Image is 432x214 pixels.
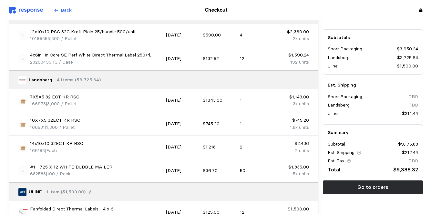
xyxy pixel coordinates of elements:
[402,149,418,156] p: $212.44
[328,129,418,136] h5: Summary
[45,148,57,153] span: | Each
[240,144,272,151] p: 2
[240,167,272,174] p: 50
[277,94,309,101] p: $1,143.00
[30,52,161,59] p: 4x6in 1in Core SE Perf White Direct Thermal Label 250/rl 16rls/cs
[328,63,338,70] p: Uline
[203,144,235,151] p: $1.218
[30,94,79,101] p: 7X5X5 32 ECT KR RSC
[9,7,43,14] img: svg%3e
[30,171,46,177] span: 682583
[240,55,272,62] p: 12
[29,76,52,84] p: Landsberg
[277,28,309,36] p: $2,360.00
[328,82,418,88] h5: Est. Shipping
[55,76,101,84] p: · 4 Items ($3,725.64)
[30,28,136,36] p: 12x10x10 RSC 32C Kraft Plain 25/bundle 500/unit
[328,102,350,109] p: Landsberg
[277,206,309,213] p: $1,500.00
[398,141,418,148] p: $9,175.88
[240,32,272,39] p: 4
[18,54,28,63] img: svg%3e
[46,171,70,177] span: | 100 / Pack
[328,34,418,41] h5: Subtotals
[397,54,418,61] p: $3,725.64
[328,149,355,156] p: Est. Shipping
[18,166,28,175] img: svg%3e
[328,110,338,117] p: Uline
[409,93,418,100] p: TBD
[46,101,77,107] span: | 3,000 / Pallet
[203,120,235,127] p: $745.20
[277,52,309,59] p: $1,590.24
[397,63,418,70] p: $1,500.00
[30,206,116,213] p: Fanfolded Direct Thermal Labels - 4 x 6"
[44,189,86,196] p: · 1 Item ($1,500.00)
[409,158,418,165] p: TBD
[18,143,28,152] img: 43d9b8f6-452a-47e9-b052-73ece05c65ba.jpeg
[328,158,345,165] p: Est. Tax
[357,183,388,191] p: Go to orders
[277,164,309,171] p: $1,835.00
[18,96,28,105] img: f866b9d9-19ac-4b97-9847-cf603bda10dd.jpeg
[166,32,198,39] p: [DATE]
[277,170,309,178] p: 5k units
[30,117,80,124] p: 10X7X5 32ECT KR RSC
[51,59,73,65] span: | 16 / Case
[203,55,235,62] p: $132.52
[277,35,309,42] p: 2k units
[30,124,45,130] span: 166531
[29,189,42,196] p: ULINE
[277,124,309,131] p: 1.8k units
[203,32,235,39] p: $590.00
[45,124,75,130] span: | 1,800 / Pallet
[30,148,45,153] span: 166185
[30,164,112,171] p: #1 - 7.25 X 12 WHITE BUBBLE MAILER
[393,166,418,174] p: $9,388.32
[277,140,309,147] p: $2.436
[323,180,423,194] button: Go to orders
[50,4,75,16] button: Back
[240,97,272,104] p: 1
[328,166,340,174] p: Total
[30,140,83,147] p: 14x10x10 32ECT KR RSC
[277,147,309,154] p: 2 units
[30,59,51,65] span: 28203495
[203,97,235,104] p: $1,143.00
[409,102,418,109] p: TBD
[166,55,198,62] p: [DATE]
[61,7,72,14] p: Back
[18,119,28,128] img: a1ca7a24-10f9-47a9-a258-ee06ed440da1.jpeg
[205,6,228,14] h4: Checkout
[166,144,198,151] p: [DATE]
[166,97,198,104] p: [DATE]
[328,93,362,100] p: Shorr Packaging
[277,59,309,66] p: 192 units
[30,36,50,41] span: 10195585
[328,54,350,61] p: Landsberg
[397,46,418,53] p: $3,950.24
[166,120,198,127] p: [DATE]
[277,100,309,107] p: 3k units
[50,36,77,41] span: | 500 / Pallet
[18,31,28,40] img: svg%3e
[328,141,345,148] p: Subtotal
[402,110,418,117] p: $214.44
[203,167,235,174] p: $36.70
[240,120,272,127] p: 1
[30,101,46,107] span: 166973
[277,117,309,124] p: $745.20
[328,46,362,53] p: Shorr Packaging
[166,167,198,174] p: [DATE]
